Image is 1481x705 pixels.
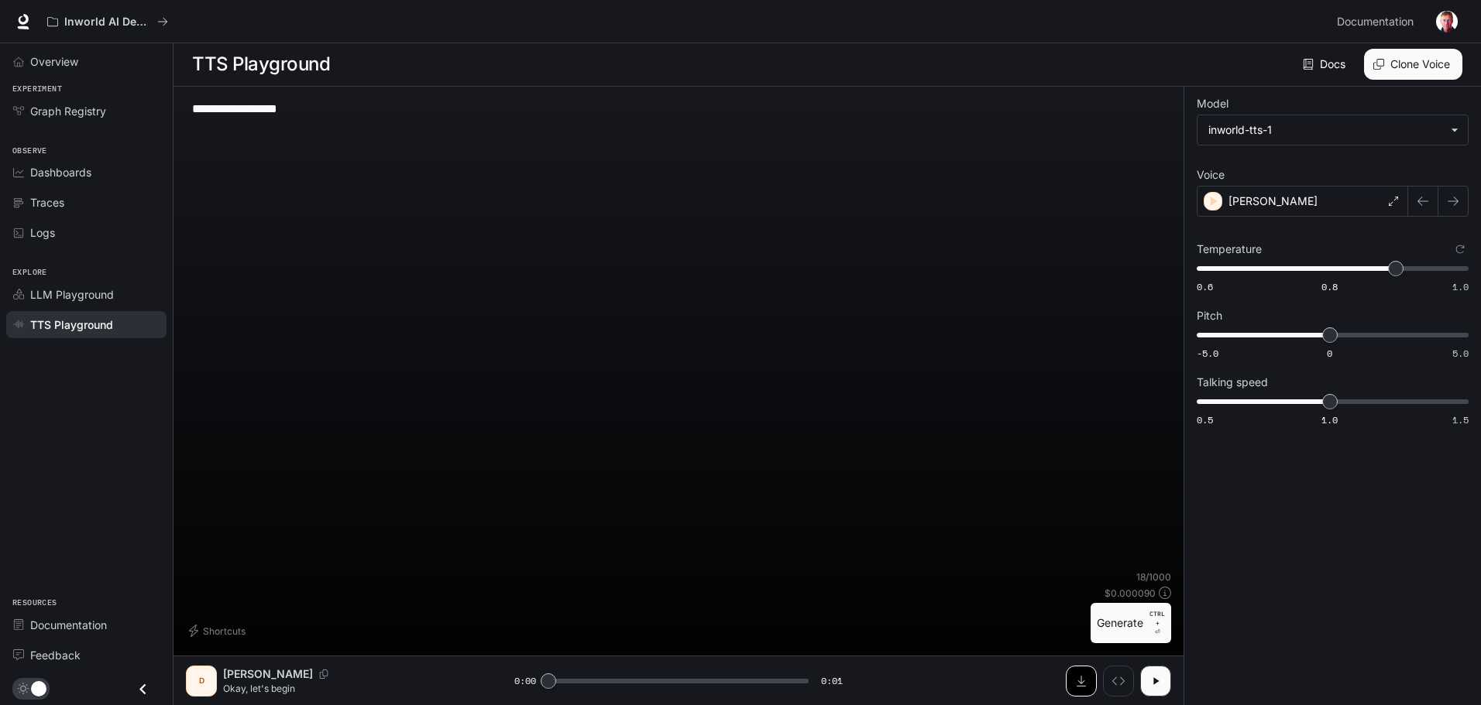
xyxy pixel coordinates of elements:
p: Inworld AI Demos [64,15,151,29]
span: Documentation [1337,12,1414,32]
div: inworld-tts-1 [1208,122,1443,138]
a: Documentation [6,611,167,638]
span: Feedback [30,647,81,663]
img: User avatar [1436,11,1458,33]
span: 0.5 [1197,413,1213,426]
button: User avatar [1431,6,1462,37]
p: CTRL + [1149,609,1165,628]
button: GenerateCTRL +⏎ [1091,603,1171,643]
span: 0.8 [1321,280,1338,293]
p: Pitch [1197,310,1222,321]
p: Okay, let's begin [223,682,477,695]
p: [PERSON_NAME] [1228,193,1318,209]
p: 18 / 1000 [1136,570,1171,584]
span: 0:00 [514,673,536,689]
span: 1.0 [1321,413,1338,426]
span: Documentation [30,617,107,633]
span: Traces [30,194,64,210]
button: Clone Voice [1364,49,1462,80]
p: Talking speed [1197,377,1268,388]
a: LLM Playground [6,281,167,308]
a: Feedback [6,642,167,669]
p: Temperature [1197,244,1262,255]
button: Reset to default [1452,241,1469,258]
span: Logs [30,224,55,241]
span: Dashboards [30,164,91,180]
button: Shortcuts [186,618,252,643]
span: TTS Playground [30,317,113,333]
a: Overview [6,48,167,75]
span: Graph Registry [30,103,106,119]
span: 0 [1327,347,1332,360]
span: -5.0 [1197,347,1218,360]
button: All workspaces [40,6,175,37]
a: Docs [1300,49,1352,80]
span: Dark mode toggle [31,679,46,696]
span: 0.6 [1197,280,1213,293]
button: Copy Voice ID [313,669,335,679]
a: Traces [6,189,167,216]
span: 1.0 [1452,280,1469,293]
button: Inspect [1103,666,1134,696]
p: [PERSON_NAME] [223,666,313,682]
div: inworld-tts-1 [1198,115,1468,145]
p: Voice [1197,169,1225,180]
a: Graph Registry [6,98,167,125]
div: D [189,669,214,693]
h1: TTS Playground [192,49,330,80]
span: 5.0 [1452,347,1469,360]
button: Close drawer [125,673,160,705]
a: Dashboards [6,159,167,186]
p: ⏎ [1149,609,1165,637]
a: TTS Playground [6,311,167,338]
span: LLM Playground [30,286,114,303]
span: Overview [30,53,78,70]
a: Logs [6,219,167,246]
a: Documentation [1331,6,1425,37]
p: $ 0.000090 [1105,587,1156,600]
span: 0:01 [821,673,843,689]
button: Download audio [1066,666,1097,696]
p: Model [1197,98,1228,109]
span: 1.5 [1452,413,1469,426]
